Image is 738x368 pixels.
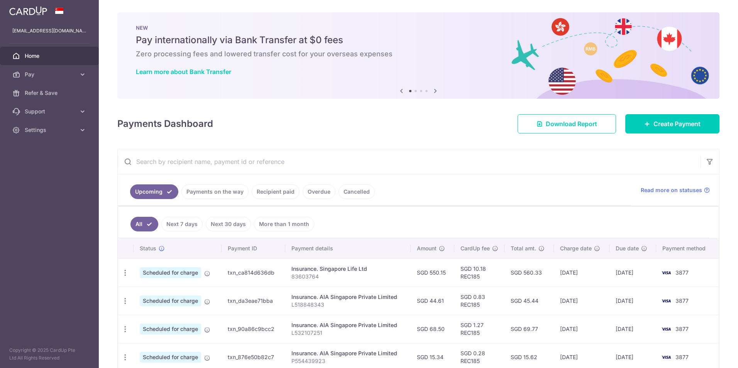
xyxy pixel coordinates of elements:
div: Insurance. AIA Singapore Private Limited [291,293,405,301]
span: Scheduled for charge [140,324,201,334]
img: Bank Card [658,296,674,306]
p: [EMAIL_ADDRESS][DOMAIN_NAME] [12,27,86,35]
span: 3877 [675,354,689,360]
span: Refer & Save [25,89,76,97]
p: L518848343 [291,301,405,309]
td: [DATE] [609,315,656,343]
img: Bank Card [658,324,674,334]
div: Insurance. AIA Singapore Private Limited [291,321,405,329]
span: Scheduled for charge [140,352,201,363]
a: Cancelled [339,184,375,199]
div: Insurance. AIA Singapore Private Limited [291,349,405,357]
img: Bank transfer banner [117,12,719,99]
span: Total amt. [511,245,536,252]
a: Read more on statuses [641,186,710,194]
p: P554439923 [291,357,405,365]
h5: Pay internationally via Bank Transfer at $0 fees [136,34,701,46]
a: Next 30 days [206,217,251,231]
span: Support [25,108,76,115]
span: Read more on statuses [641,186,702,194]
td: SGD 560.33 [504,258,554,287]
a: All [130,217,158,231]
img: CardUp [9,6,47,15]
a: Download Report [518,114,616,133]
span: Status [140,245,156,252]
a: Payments on the way [181,184,249,199]
td: txn_90a86c9bcc2 [222,315,285,343]
td: SGD 550.15 [411,258,454,287]
a: Upcoming [130,184,178,199]
div: Insurance. Singapore Life Ltd [291,265,405,273]
td: [DATE] [609,258,656,287]
span: Amount [417,245,437,252]
span: 3877 [675,269,689,276]
span: Settings [25,126,76,134]
span: Create Payment [653,119,701,128]
a: Learn more about Bank Transfer [136,68,231,76]
h4: Payments Dashboard [117,117,213,131]
a: Overdue [303,184,335,199]
td: [DATE] [554,287,610,315]
th: Payment details [285,238,411,258]
td: [DATE] [554,315,610,343]
h6: Zero processing fees and lowered transfer cost for your overseas expenses [136,49,701,59]
a: Create Payment [625,114,719,133]
a: Next 7 days [161,217,203,231]
a: More than 1 month [254,217,314,231]
img: Bank Card [658,268,674,277]
td: [DATE] [609,287,656,315]
td: txn_da3eae71bba [222,287,285,315]
span: Scheduled for charge [140,267,201,278]
span: Home [25,52,76,60]
p: NEW [136,25,701,31]
th: Payment ID [222,238,285,258]
th: Payment method [656,238,719,258]
span: 3877 [675,297,689,304]
p: 83603764 [291,273,405,280]
span: 3877 [675,326,689,332]
td: SGD 68.50 [411,315,454,343]
td: [DATE] [554,258,610,287]
img: Bank Card [658,353,674,362]
input: Search by recipient name, payment id or reference [118,149,701,174]
a: Recipient paid [252,184,300,199]
td: SGD 0.83 REC185 [454,287,504,315]
span: Scheduled for charge [140,295,201,306]
td: SGD 69.77 [504,315,554,343]
td: SGD 1.27 REC185 [454,315,504,343]
span: Pay [25,71,76,78]
span: Download Report [546,119,597,128]
td: SGD 45.44 [504,287,554,315]
span: CardUp fee [460,245,490,252]
span: Due date [616,245,639,252]
td: SGD 10.18 REC185 [454,258,504,287]
span: Charge date [560,245,592,252]
td: SGD 44.61 [411,287,454,315]
td: txn_ca814d636db [222,258,285,287]
p: L532107251 [291,329,405,337]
